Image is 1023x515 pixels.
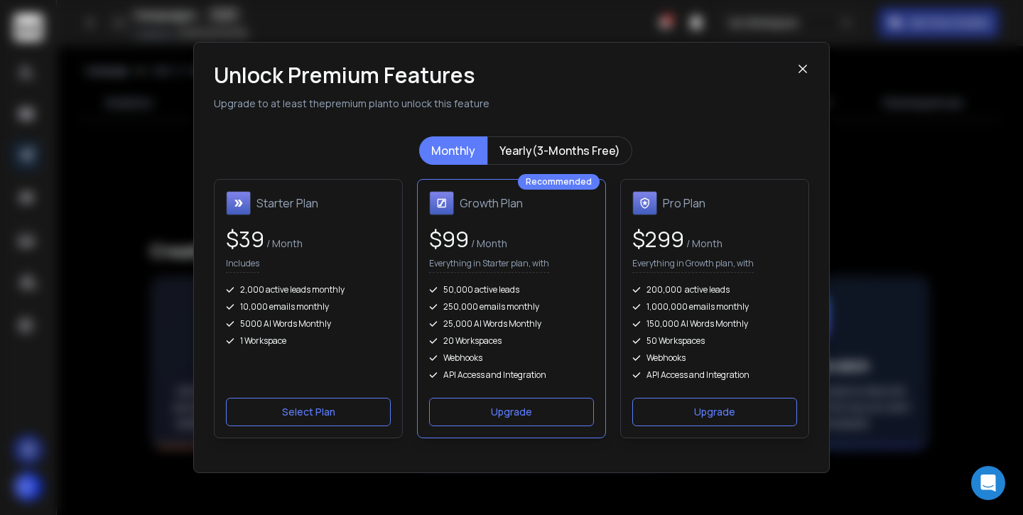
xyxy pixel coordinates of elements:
[429,224,469,254] span: $ 99
[429,301,594,313] div: 250,000 emails monthly
[632,258,754,273] p: Everything in Growth plan, with
[632,369,797,381] div: API Access and Integration
[419,136,487,165] button: Monthly
[429,284,594,296] div: 50,000 active leads
[226,258,259,273] p: Includes
[663,195,705,212] h1: Pro Plan
[684,237,722,250] span: / Month
[429,318,594,330] div: 25,000 AI Words Monthly
[226,318,391,330] div: 5000 AI Words Monthly
[226,301,391,313] div: 10,000 emails monthly
[226,335,391,347] div: 1 Workspace
[214,63,796,88] h1: Unlock Premium Features
[429,369,594,381] div: API Access and Integration
[632,335,797,347] div: 50 Workspaces
[632,191,657,215] img: Pro Plan icon
[226,191,251,215] img: Starter Plan icon
[429,258,549,273] p: Everything in Starter plan, with
[632,284,797,296] div: 200,000 active leads
[632,224,684,254] span: $ 299
[429,398,594,426] button: Upgrade
[632,398,797,426] button: Upgrade
[214,97,796,111] p: Upgrade to at least the premium plan to unlock this feature
[429,335,594,347] div: 20 Workspaces
[226,224,264,254] span: $ 39
[469,237,507,250] span: / Month
[632,318,797,330] div: 150,000 AI Words Monthly
[256,195,318,212] h1: Starter Plan
[429,352,594,364] div: Webhooks
[226,284,391,296] div: 2,000 active leads monthly
[971,466,1005,500] div: Open Intercom Messenger
[518,174,600,190] div: Recommended
[487,136,632,165] button: Yearly(3-Months Free)
[429,191,454,215] img: Growth Plan icon
[632,352,797,364] div: Webhooks
[264,237,303,250] span: / Month
[632,301,797,313] div: 1,000,000 emails monthly
[460,195,523,212] h1: Growth Plan
[226,398,391,426] button: Select Plan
